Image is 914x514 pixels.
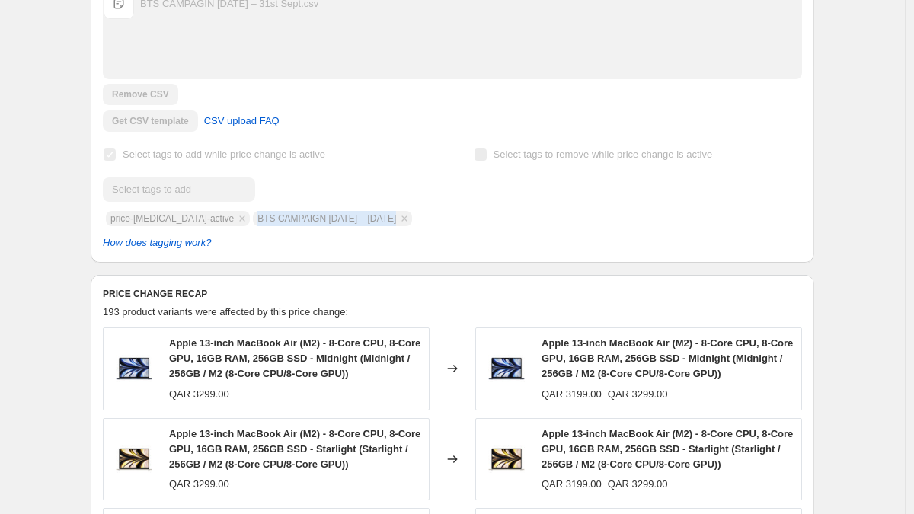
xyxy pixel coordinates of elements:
[103,306,348,318] span: 193 product variants were affected by this price change:
[608,477,668,492] strike: QAR 3299.00
[111,346,157,391] img: MacBook_Air_13_in_M2_Midnight_PDP_Image_2024_Position-1__en-SA_80x.jpg
[169,428,420,470] span: Apple 13-inch MacBook Air (M2) - 8-Core CPU, 8-Core GPU, 16GB RAM, 256GB SSD - Starlight (Starlig...
[542,477,602,492] div: QAR 3199.00
[169,477,229,492] div: QAR 3299.00
[484,436,529,482] img: MacBook_Air_13_in_M2_Starlight_PDP_Image_2024_Position-1__en-SA_80x.jpg
[111,436,157,482] img: MacBook_Air_13_in_M2_Starlight_PDP_Image_2024_Position-1__en-SA_80x.jpg
[542,337,793,379] span: Apple 13-inch MacBook Air (M2) - 8-Core CPU, 8-Core GPU, 16GB RAM, 256GB SSD - Midnight (Midnight...
[608,387,668,402] strike: QAR 3299.00
[195,109,289,133] a: CSV upload FAQ
[169,387,229,402] div: QAR 3299.00
[103,177,255,202] input: Select tags to add
[103,237,211,248] a: How does tagging work?
[494,148,713,160] span: Select tags to remove while price change is active
[204,113,280,129] span: CSV upload FAQ
[542,428,793,470] span: Apple 13-inch MacBook Air (M2) - 8-Core CPU, 8-Core GPU, 16GB RAM, 256GB SSD - Starlight (Starlig...
[103,288,802,300] h6: PRICE CHANGE RECAP
[484,346,529,391] img: MacBook_Air_13_in_M2_Midnight_PDP_Image_2024_Position-1__en-SA_80x.jpg
[123,148,325,160] span: Select tags to add while price change is active
[542,387,602,402] div: QAR 3199.00
[169,337,420,379] span: Apple 13-inch MacBook Air (M2) - 8-Core CPU, 8-Core GPU, 16GB RAM, 256GB SSD - Midnight (Midnight...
